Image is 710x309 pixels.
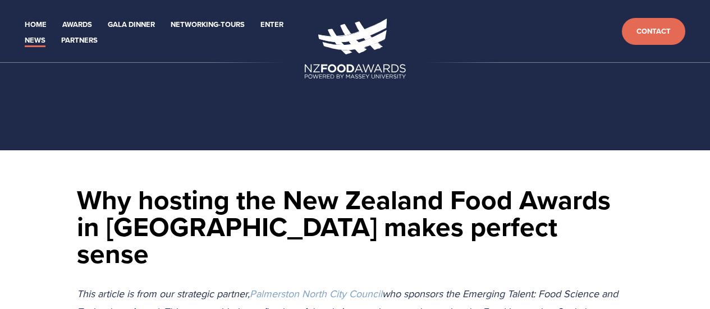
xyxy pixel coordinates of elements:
a: Palmerston North City Council [250,287,382,301]
a: Awards [62,19,92,31]
a: Enter [260,19,283,31]
a: News [25,34,45,47]
a: Gala Dinner [108,19,155,31]
em: This article is from our strategic partner, [77,287,250,301]
a: Home [25,19,47,31]
h1: Why hosting the New Zealand Food Awards in [GEOGRAPHIC_DATA] makes perfect sense [77,186,634,267]
a: Partners [61,34,98,47]
a: Networking-Tours [171,19,245,31]
a: Contact [622,18,685,45]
